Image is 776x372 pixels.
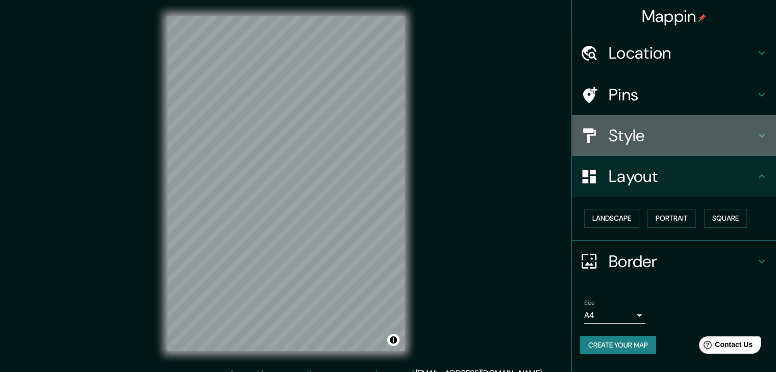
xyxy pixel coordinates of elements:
button: Square [704,209,747,228]
div: Layout [572,156,776,197]
button: Portrait [647,209,696,228]
button: Toggle attribution [387,334,399,346]
h4: Border [609,251,756,272]
button: Create your map [580,336,656,355]
div: Pins [572,74,776,115]
h4: Location [609,43,756,63]
div: A4 [584,307,645,324]
label: Size [584,298,595,307]
iframe: Help widget launcher [685,332,765,361]
img: pin-icon.png [698,14,706,22]
h4: Style [609,125,756,146]
h4: Layout [609,166,756,187]
h4: Pins [609,85,756,105]
canvas: Map [167,16,405,351]
div: Border [572,241,776,282]
div: Style [572,115,776,156]
h4: Mappin [642,6,707,26]
button: Landscape [584,209,639,228]
div: Location [572,33,776,73]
